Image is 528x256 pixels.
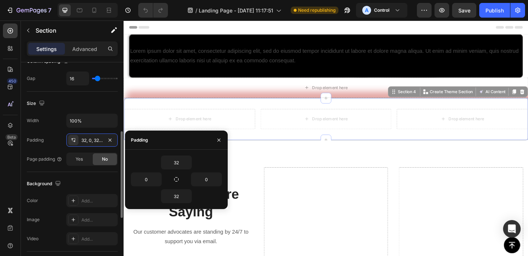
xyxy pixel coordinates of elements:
h3: Control [374,7,389,14]
p: Settings [36,45,57,53]
div: Padding [131,137,148,143]
p: Create Theme Section [333,74,380,81]
div: Section 4 [297,74,319,81]
button: Save [452,3,476,18]
div: Image [27,216,40,223]
div: 450 [7,78,18,84]
button: AI Content [385,73,417,82]
button: 7 [3,3,55,18]
div: Size [27,99,46,109]
span: / [195,7,197,14]
p: Advanced [72,45,97,53]
span: No [102,156,108,162]
p: A [365,7,368,14]
div: Drop element here [56,104,95,110]
div: Color [27,197,38,204]
p: Our customer advocates are standing by 24/7 to support you via email. [6,225,140,246]
input: Auto [161,190,191,203]
div: Drop element here [205,104,244,110]
div: Video [27,235,38,242]
p: 7 [48,6,51,15]
input: Auto [67,72,89,85]
p: Section [36,26,96,35]
button: Publish [479,3,510,18]
div: Padding [27,137,44,143]
div: Add... [81,217,116,223]
input: Auto [191,173,221,186]
span: Yes [76,156,83,162]
div: Drop element here [205,70,244,76]
div: Drop element here [353,104,392,110]
div: Gap [27,75,35,82]
div: Background [27,179,62,189]
button: AControl [356,3,407,18]
iframe: Design area [124,21,528,256]
div: 32, 0, 32, 0 [81,137,103,144]
div: Width [27,117,39,124]
div: Beta [5,134,18,140]
div: Add... [81,198,116,204]
p: What Our Customers Are Saying [6,160,140,217]
div: Open Intercom Messenger [503,220,521,238]
span: Save [458,7,470,14]
input: Auto [67,114,117,127]
div: Undo/Redo [138,3,168,18]
input: Auto [161,156,191,169]
div: Lorem ipsum dolor sit amet, consectetur adipiscing elit, sed do eiusmod tempor incididunt ut labo... [6,27,434,50]
input: Auto [131,173,161,186]
span: Need republishing [298,7,335,14]
span: Landing Page - [DATE] 11:17:51 [199,7,273,14]
div: Page padding [27,156,62,162]
div: Add... [81,236,116,242]
div: Publish [485,7,504,14]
